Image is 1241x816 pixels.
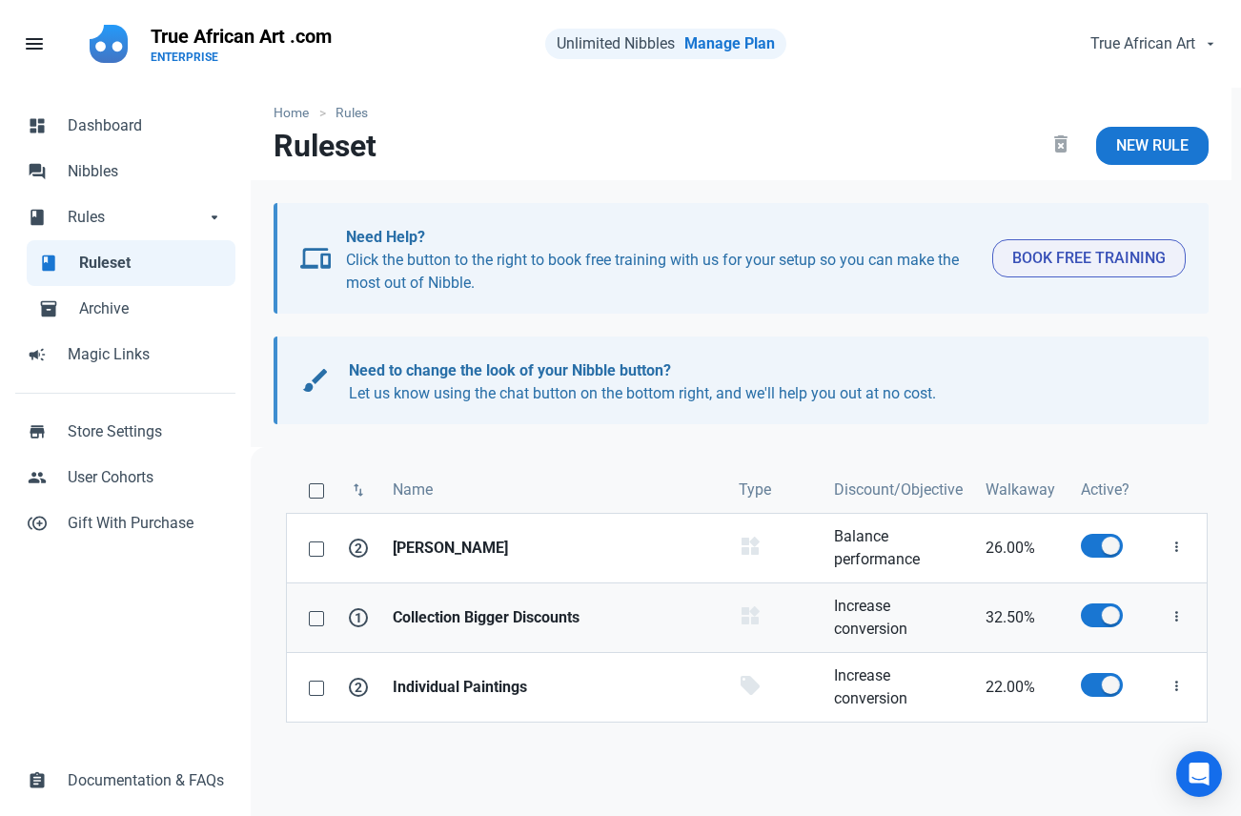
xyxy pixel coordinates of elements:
button: delete_forever [1033,127,1088,165]
a: 32.50% [974,583,1069,652]
span: Walkaway [986,479,1055,501]
span: brush [300,365,331,396]
a: storeStore Settings [15,409,235,455]
nav: breadcrumbs [251,88,1231,127]
span: Type [739,479,771,501]
span: widgets [739,604,762,627]
span: book [39,252,58,271]
span: Discount/Objective [834,479,963,501]
span: arrow_drop_down [205,206,224,225]
span: assignment [28,769,47,788]
span: book [28,206,47,225]
a: New Rule [1096,127,1209,165]
span: 2 [349,539,368,558]
span: forum [28,160,47,179]
span: Nibbles [68,160,224,183]
button: True African Art [1074,25,1230,63]
span: campaign [28,343,47,362]
span: people [28,466,47,485]
p: Click the button to the right to book free training with us for your setup so you can make the mo... [346,226,977,295]
span: swap_vert [350,481,367,499]
span: Name [393,479,433,501]
strong: [PERSON_NAME] [393,537,716,560]
a: Collection Bigger Discounts [381,583,727,652]
span: devices [300,243,331,274]
span: User Cohorts [68,466,224,489]
span: Store Settings [68,420,224,443]
span: Dashboard [68,114,224,137]
span: 2 [349,678,368,697]
a: forumNibbles [15,149,235,194]
span: True African Art [1090,32,1195,55]
span: dashboard [28,114,47,133]
a: 26.00% [974,514,1069,582]
button: Book Free Training [992,239,1186,277]
a: 22.00% [974,653,1069,722]
span: Ruleset [79,252,224,275]
span: Magic Links [68,343,224,366]
a: assignmentDocumentation & FAQs [15,758,235,804]
p: True African Art .com [151,23,332,50]
a: Individual Paintings [381,653,727,722]
span: local_offer [739,674,762,697]
span: menu [23,32,46,55]
h1: Ruleset [274,129,376,163]
a: campaignMagic Links [15,332,235,377]
span: control_point_duplicate [28,512,47,531]
strong: Collection Bigger Discounts [393,606,716,629]
span: Rules [68,206,205,229]
span: Gift With Purchase [68,512,224,535]
span: Archive [79,297,224,320]
a: inventory_2Archive [27,286,235,332]
a: dashboardDashboard [15,103,235,149]
a: True African Art .comENTERPRISE [139,15,343,72]
a: Increase conversion [823,653,974,722]
span: store [28,420,47,439]
a: Home [274,103,318,123]
a: Manage Plan [684,34,775,52]
span: Unlimited Nibbles [557,34,675,52]
div: Open Intercom Messenger [1176,751,1222,797]
a: Balance performance [823,514,974,582]
span: Book Free Training [1012,247,1166,270]
a: bookRulesarrow_drop_down [15,194,235,240]
a: bookRuleset [27,240,235,286]
a: Increase conversion [823,583,974,652]
span: Documentation & FAQs [68,769,224,792]
span: 1 [349,608,368,627]
a: control_point_duplicateGift With Purchase [15,500,235,546]
span: widgets [739,535,762,558]
span: delete_forever [1049,133,1072,155]
b: Need to change the look of your Nibble button? [349,361,671,379]
a: [PERSON_NAME] [381,514,727,582]
b: Need Help? [346,228,425,246]
p: ENTERPRISE [151,50,332,65]
span: New Rule [1116,134,1189,157]
a: peopleUser Cohorts [15,455,235,500]
span: Active? [1081,479,1129,501]
p: Let us know using the chat button on the bottom right, and we'll help you out at no cost. [349,359,1169,405]
span: inventory_2 [39,297,58,316]
strong: Individual Paintings [393,676,716,699]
